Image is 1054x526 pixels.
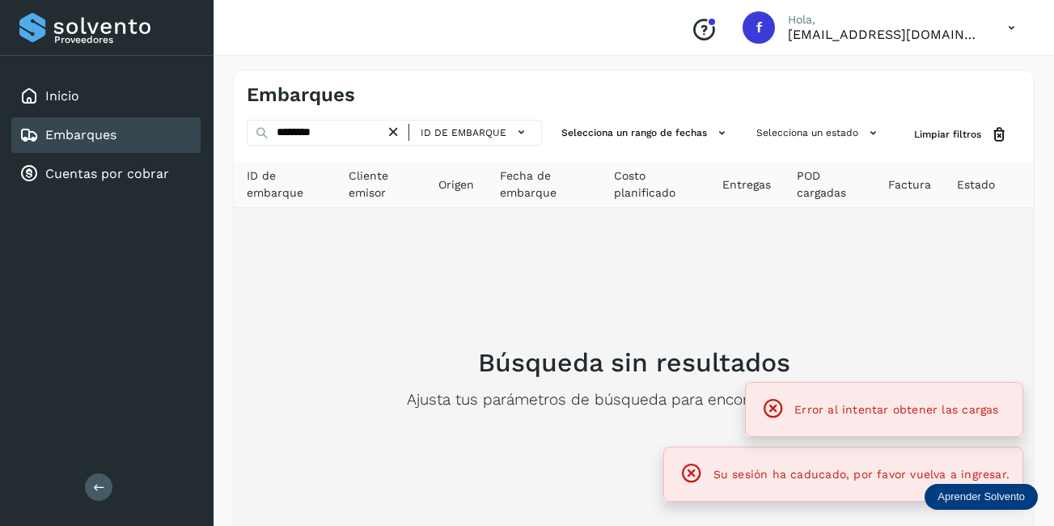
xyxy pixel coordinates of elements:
a: Cuentas por cobrar [45,166,169,181]
div: Aprender Solvento [925,484,1038,510]
h4: Embarques [247,83,355,107]
span: Origen [438,176,474,193]
button: Selecciona un estado [750,120,888,146]
button: Limpiar filtros [901,120,1021,150]
p: Hola, [788,13,982,27]
p: Proveedores [54,34,194,45]
div: Embarques [11,117,201,153]
p: Aprender Solvento [938,490,1025,503]
span: POD cargadas [797,168,862,201]
span: Entregas [722,176,771,193]
a: Inicio [45,88,79,104]
span: Factura [888,176,931,193]
p: facturacion@protransport.com.mx [788,27,982,42]
span: Estado [957,176,995,193]
a: Embarques [45,127,116,142]
span: ID de embarque [247,168,323,201]
span: Error al intentar obtener las cargas [794,403,998,416]
div: Cuentas por cobrar [11,156,201,192]
h2: Búsqueda sin resultados [478,347,790,378]
span: Costo planificado [614,168,696,201]
span: Cliente emisor [349,168,413,201]
span: Limpiar filtros [914,127,981,142]
span: ID de embarque [421,125,506,140]
p: Ajusta tus parámetros de búsqueda para encontrar resultados. [407,391,861,409]
button: Selecciona un rango de fechas [555,120,737,146]
span: Su sesión ha caducado, por favor vuelva a ingresar. [713,468,1010,481]
div: Inicio [11,78,201,114]
button: ID de embarque [416,121,535,144]
span: Fecha de embarque [500,168,589,201]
